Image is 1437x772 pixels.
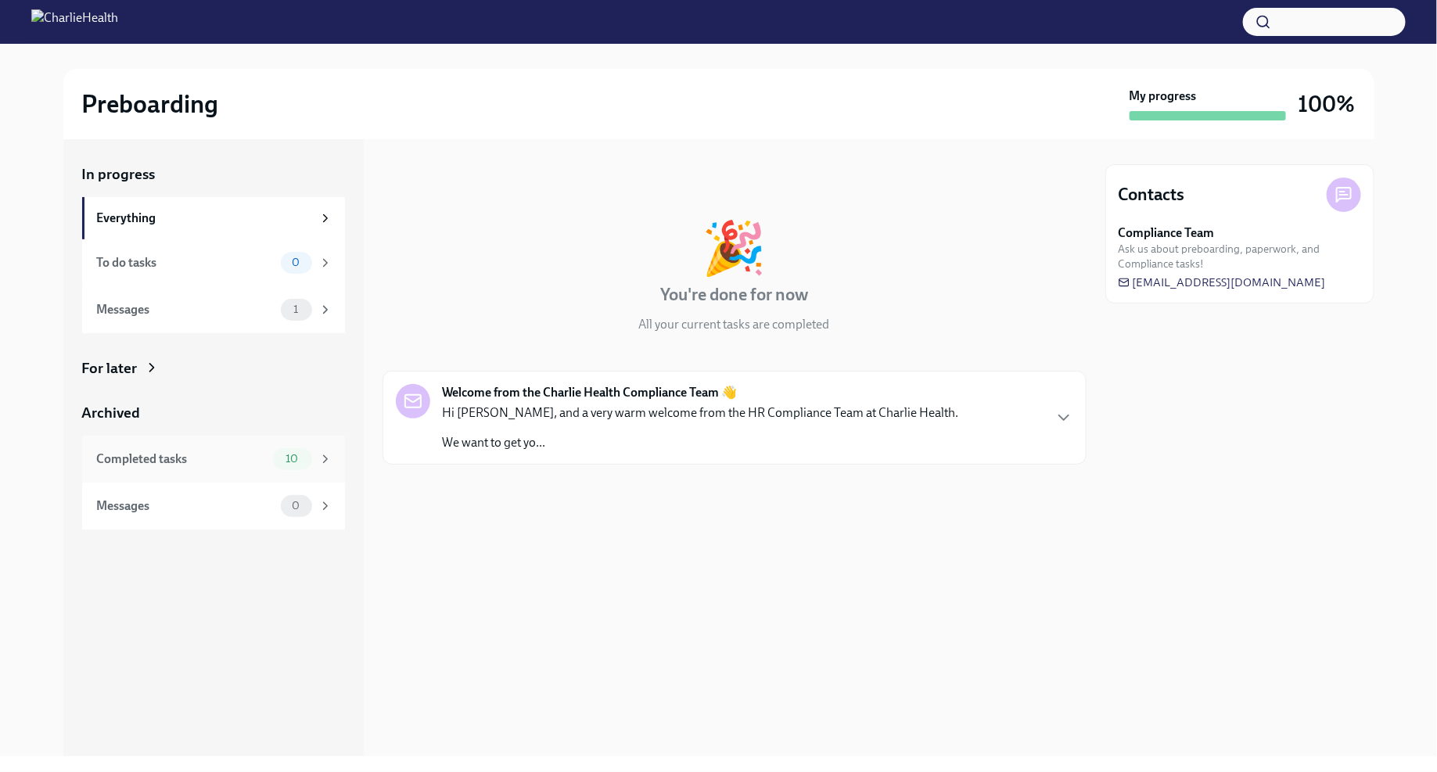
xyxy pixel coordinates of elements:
[1299,90,1356,118] h3: 100%
[282,500,309,512] span: 0
[97,254,275,271] div: To do tasks
[443,434,959,451] p: We want to get yo...
[1119,242,1361,271] span: Ask us about preboarding, paperwork, and Compliance tasks!
[1130,88,1197,105] strong: My progress
[639,316,830,333] p: All your current tasks are completed
[284,303,307,315] span: 1
[1119,183,1185,206] h4: Contacts
[82,358,138,379] div: For later
[82,239,345,286] a: To do tasks0
[82,358,345,379] a: For later
[97,497,275,515] div: Messages
[1119,224,1215,242] strong: Compliance Team
[31,9,118,34] img: CharlieHealth
[82,88,219,120] h2: Preboarding
[82,436,345,483] a: Completed tasks10
[82,403,345,423] a: Archived
[276,453,307,465] span: 10
[443,384,738,401] strong: Welcome from the Charlie Health Compliance Team 👋
[702,222,767,274] div: 🎉
[82,483,345,530] a: Messages0
[660,283,808,307] h4: You're done for now
[282,257,309,268] span: 0
[1119,275,1326,290] a: [EMAIL_ADDRESS][DOMAIN_NAME]
[82,286,345,333] a: Messages1
[383,164,456,185] div: In progress
[82,197,345,239] a: Everything
[82,164,345,185] a: In progress
[97,451,267,468] div: Completed tasks
[97,301,275,318] div: Messages
[97,210,312,227] div: Everything
[443,404,959,422] p: Hi [PERSON_NAME], and a very warm welcome from the HR Compliance Team at Charlie Health.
